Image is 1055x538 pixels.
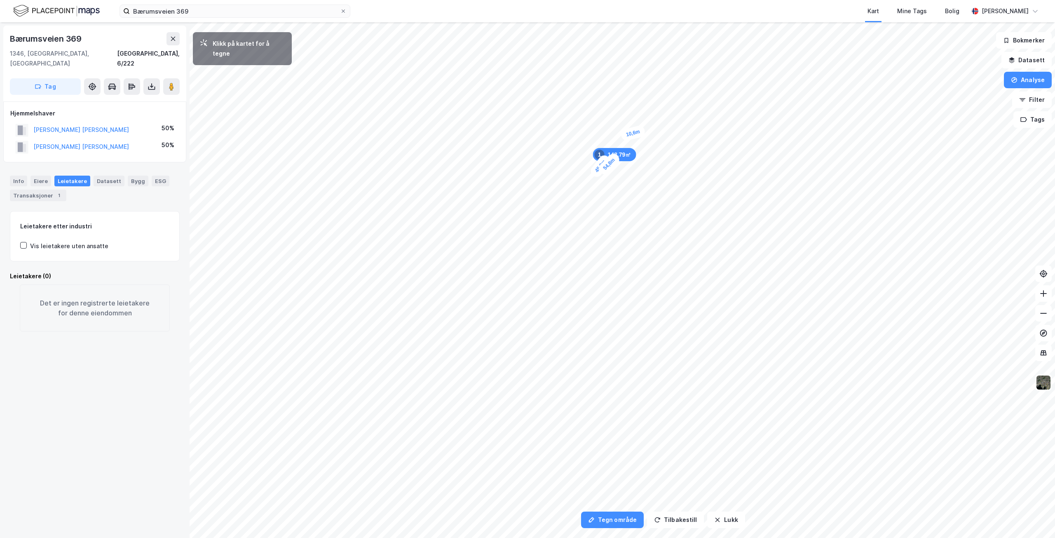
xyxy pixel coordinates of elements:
button: Tilbakestill [647,512,704,528]
div: Leietakere (0) [10,271,180,281]
div: Bærumsveien 369 [10,32,83,45]
div: Vis leietakere uten ansatte [30,241,108,251]
div: Bygg [128,176,148,186]
div: Datasett [94,176,124,186]
div: Mine Tags [897,6,927,16]
button: Bokmerker [996,32,1052,49]
div: Transaksjoner [10,190,66,201]
div: Eiere [30,176,51,186]
button: Lukk [707,512,745,528]
div: Kontrollprogram for chat [1014,498,1055,538]
iframe: Chat Widget [1014,498,1055,538]
button: Tags [1013,111,1052,128]
img: 9k= [1036,375,1051,390]
div: 1 [55,191,63,200]
div: 1 [595,150,605,160]
button: Filter [1012,92,1052,108]
button: Datasett [1001,52,1052,68]
div: [PERSON_NAME] [982,6,1029,16]
div: Kart [867,6,879,16]
div: Det er ingen registrerte leietakere for denne eiendommen [20,284,170,331]
div: Info [10,176,27,186]
button: Tegn område [581,512,644,528]
button: Analyse [1004,72,1052,88]
div: [GEOGRAPHIC_DATA], 6/222 [117,49,180,68]
img: logo.f888ab2527a4732fd821a326f86c7f29.svg [13,4,100,18]
div: Hjemmelshaver [10,108,179,118]
div: Bolig [945,6,959,16]
div: ESG [152,176,169,186]
div: Leietakere [54,176,90,186]
div: Map marker [593,148,636,161]
div: Map marker [597,152,622,177]
button: Tag [10,78,81,95]
div: Klikk på kartet for å tegne [213,39,285,59]
div: Leietakere etter industri [20,221,169,231]
div: 50% [162,140,174,150]
div: Map marker [620,125,646,142]
div: 1346, [GEOGRAPHIC_DATA], [GEOGRAPHIC_DATA] [10,49,117,68]
div: 50% [162,123,174,133]
input: Søk på adresse, matrikkel, gårdeiere, leietakere eller personer [130,5,340,17]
